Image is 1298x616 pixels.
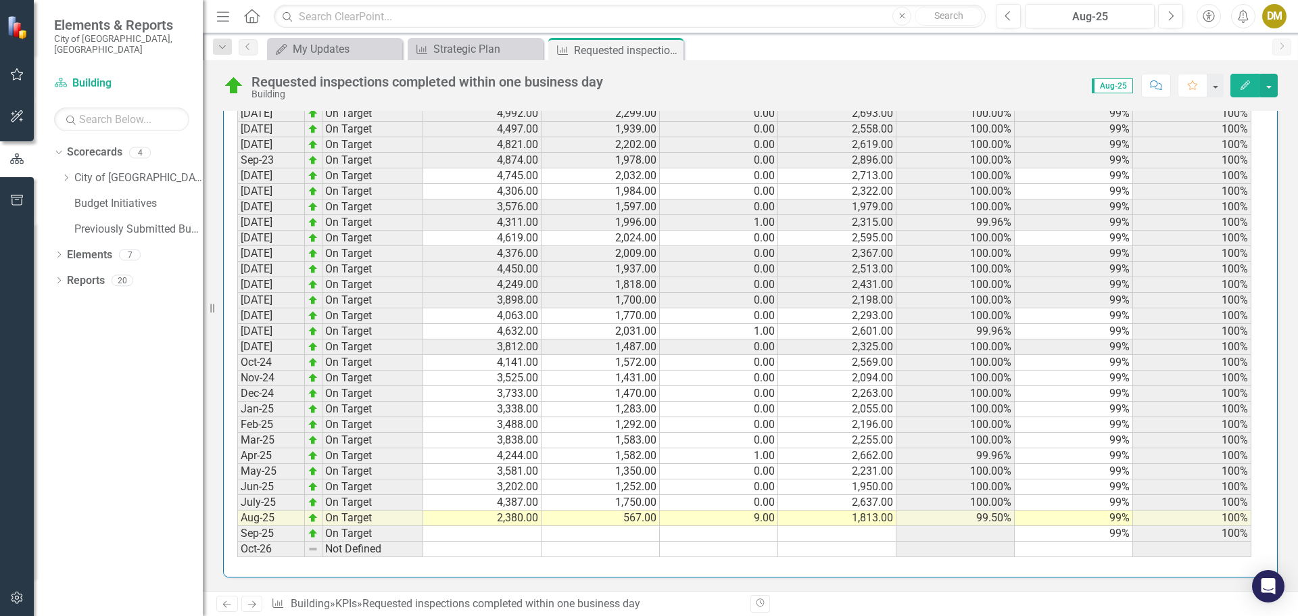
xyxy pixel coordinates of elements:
[423,277,542,293] td: 4,249.00
[237,199,305,215] td: [DATE]
[896,448,1015,464] td: 99.96%
[778,324,896,339] td: 2,601.00
[896,433,1015,448] td: 100.00%
[322,324,423,339] td: On Target
[1015,168,1133,184] td: 99%
[423,433,542,448] td: 3,838.00
[308,124,318,135] img: zOikAAAAAElFTkSuQmCC
[54,108,189,131] input: Search Below...
[308,233,318,243] img: zOikAAAAAElFTkSuQmCC
[660,355,778,371] td: 0.00
[237,215,305,231] td: [DATE]
[778,106,896,122] td: 2,693.00
[1015,448,1133,464] td: 99%
[1262,4,1287,28] button: DM
[778,448,896,464] td: 2,662.00
[542,479,660,495] td: 1,252.00
[237,137,305,153] td: [DATE]
[1015,122,1133,137] td: 99%
[423,355,542,371] td: 4,141.00
[237,262,305,277] td: [DATE]
[322,479,423,495] td: On Target
[423,386,542,402] td: 3,733.00
[237,277,305,293] td: [DATE]
[542,417,660,433] td: 1,292.00
[308,310,318,321] img: zOikAAAAAElFTkSuQmCC
[542,464,660,479] td: 1,350.00
[237,433,305,448] td: Mar-25
[308,388,318,399] img: zOikAAAAAElFTkSuQmCC
[660,231,778,246] td: 0.00
[660,339,778,355] td: 0.00
[237,355,305,371] td: Oct-24
[896,215,1015,231] td: 99.96%
[542,231,660,246] td: 2,024.00
[308,435,318,446] img: zOikAAAAAElFTkSuQmCC
[423,106,542,122] td: 4,992.00
[423,153,542,168] td: 4,874.00
[778,122,896,137] td: 2,558.00
[542,168,660,184] td: 2,032.00
[251,89,603,99] div: Building
[778,308,896,324] td: 2,293.00
[542,153,660,168] td: 1,978.00
[896,495,1015,511] td: 100.00%
[896,386,1015,402] td: 100.00%
[1015,339,1133,355] td: 99%
[896,231,1015,246] td: 100.00%
[542,277,660,293] td: 1,818.00
[322,511,423,526] td: On Target
[54,76,189,91] a: Building
[542,402,660,417] td: 1,283.00
[308,466,318,477] img: zOikAAAAAElFTkSuQmCC
[896,106,1015,122] td: 100.00%
[896,246,1015,262] td: 100.00%
[1133,106,1251,122] td: 100%
[308,139,318,150] img: zOikAAAAAElFTkSuQmCC
[1015,386,1133,402] td: 99%
[896,122,1015,137] td: 100.00%
[322,464,423,479] td: On Target
[423,479,542,495] td: 3,202.00
[433,41,539,57] div: Strategic Plan
[542,122,660,137] td: 1,939.00
[660,464,778,479] td: 0.00
[1015,262,1133,277] td: 99%
[322,231,423,246] td: On Target
[1015,402,1133,417] td: 99%
[778,511,896,526] td: 1,813.00
[778,184,896,199] td: 2,322.00
[778,479,896,495] td: 1,950.00
[542,137,660,153] td: 2,202.00
[1133,479,1251,495] td: 100%
[423,246,542,262] td: 4,376.00
[322,386,423,402] td: On Target
[542,495,660,511] td: 1,750.00
[1133,199,1251,215] td: 100%
[660,184,778,199] td: 0.00
[660,262,778,277] td: 0.00
[237,231,305,246] td: [DATE]
[660,137,778,153] td: 0.00
[308,248,318,259] img: zOikAAAAAElFTkSuQmCC
[237,448,305,464] td: Apr-25
[322,277,423,293] td: On Target
[660,402,778,417] td: 0.00
[542,355,660,371] td: 1,572.00
[322,417,423,433] td: On Target
[423,122,542,137] td: 4,497.00
[423,417,542,433] td: 3,488.00
[237,386,305,402] td: Dec-24
[1133,495,1251,511] td: 100%
[308,264,318,275] img: zOikAAAAAElFTkSuQmCC
[1133,355,1251,371] td: 100%
[308,450,318,461] img: zOikAAAAAElFTkSuQmCC
[423,448,542,464] td: 4,244.00
[308,108,318,119] img: zOikAAAAAElFTkSuQmCC
[423,231,542,246] td: 4,619.00
[896,308,1015,324] td: 100.00%
[1015,526,1133,542] td: 99%
[237,464,305,479] td: May-25
[542,215,660,231] td: 1,996.00
[322,106,423,122] td: On Target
